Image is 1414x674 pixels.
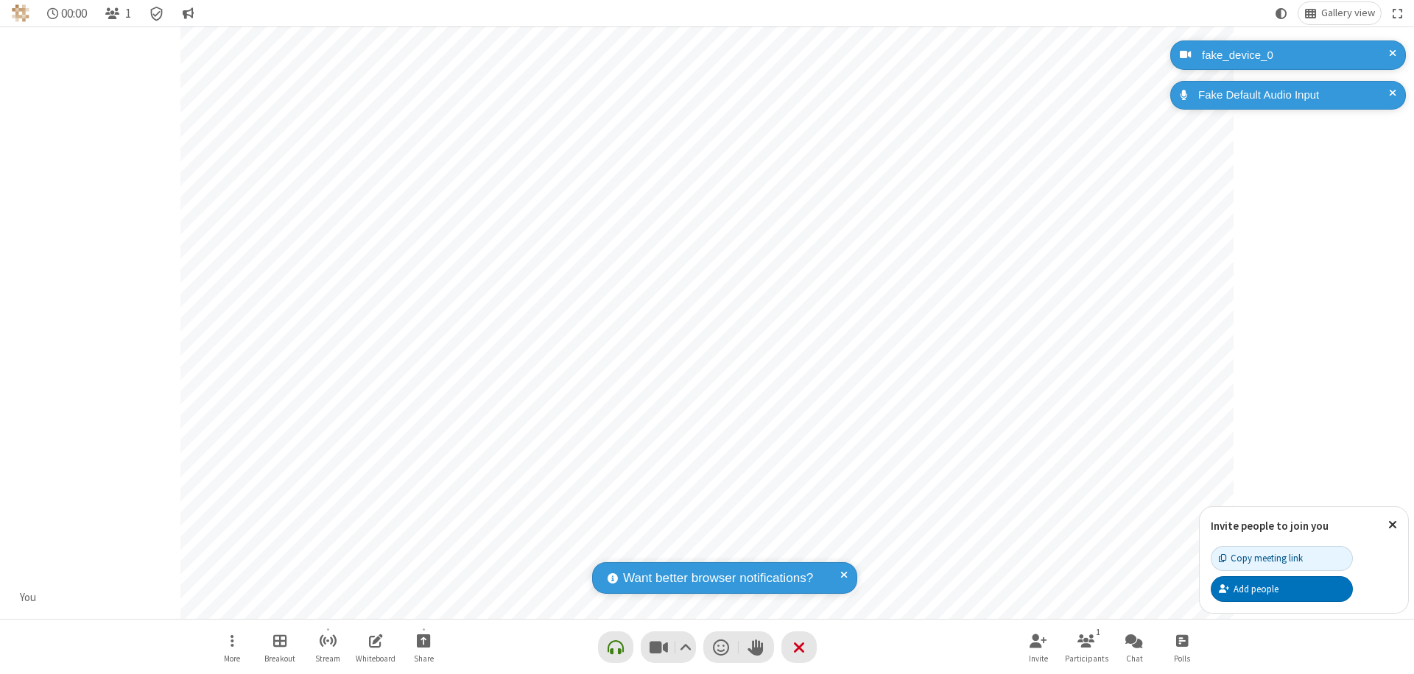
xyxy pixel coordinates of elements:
[1197,47,1395,64] div: fake_device_0
[1193,87,1395,104] div: Fake Default Audio Input
[1321,7,1375,19] span: Gallery view
[143,2,171,24] div: Meeting details Encryption enabled
[1211,546,1353,571] button: Copy meeting link
[1064,626,1108,668] button: Open participant list
[1016,626,1060,668] button: Invite participants (⌘+Shift+I)
[1126,654,1143,663] span: Chat
[264,654,295,663] span: Breakout
[739,631,774,663] button: Raise hand
[1387,2,1409,24] button: Fullscreen
[781,631,817,663] button: End or leave meeting
[1065,654,1108,663] span: Participants
[1219,551,1303,565] div: Copy meeting link
[401,626,446,668] button: Start sharing
[15,589,42,606] div: You
[41,2,94,24] div: Timer
[1112,626,1156,668] button: Open chat
[125,7,131,21] span: 1
[623,569,813,588] span: Want better browser notifications?
[1377,507,1408,543] button: Close popover
[258,626,302,668] button: Manage Breakout Rooms
[1270,2,1293,24] button: Using system theme
[1174,654,1190,663] span: Polls
[1211,519,1329,533] label: Invite people to join you
[315,654,340,663] span: Stream
[675,631,695,663] button: Video setting
[1298,2,1381,24] button: Change layout
[356,654,395,663] span: Whiteboard
[176,2,200,24] button: Conversation
[12,4,29,22] img: QA Selenium DO NOT DELETE OR CHANGE
[99,2,137,24] button: Open participant list
[210,626,254,668] button: Open menu
[414,654,434,663] span: Share
[598,631,633,663] button: Connect your audio
[1029,654,1048,663] span: Invite
[224,654,240,663] span: More
[353,626,398,668] button: Open shared whiteboard
[641,631,696,663] button: Stop video (⌘+Shift+V)
[1211,576,1353,601] button: Add people
[61,7,87,21] span: 00:00
[1160,626,1204,668] button: Open poll
[306,626,350,668] button: Start streaming
[1092,625,1105,639] div: 1
[703,631,739,663] button: Send a reaction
